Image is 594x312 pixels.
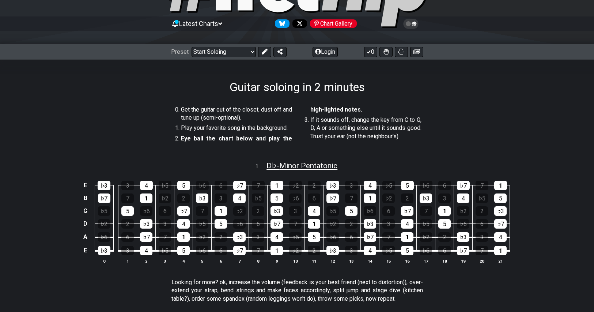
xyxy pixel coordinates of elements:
[252,232,264,242] div: 3
[494,193,507,203] div: 5
[438,206,451,216] div: 1
[196,246,208,255] div: ♭6
[215,206,227,216] div: 1
[308,246,320,255] div: 2
[98,193,110,203] div: ♭7
[215,219,227,229] div: 5
[494,246,507,255] div: 1
[272,19,290,28] a: Follow #fretflip at Bluesky
[473,257,491,265] th: 20
[308,219,320,229] div: 1
[401,193,413,203] div: 2
[379,47,393,57] button: Toggle Dexterity for all fretkits
[289,181,302,190] div: ♭2
[140,181,153,190] div: 4
[310,19,357,28] div: Chart Gallery
[382,246,395,255] div: ♭5
[476,246,488,255] div: 7
[177,181,190,190] div: 5
[233,181,246,190] div: ♭7
[438,193,451,203] div: 3
[364,232,376,242] div: ♭7
[420,181,432,190] div: ♭6
[382,193,395,203] div: ♭2
[494,206,507,216] div: ♭3
[308,232,320,242] div: 5
[361,257,379,265] th: 14
[252,246,264,255] div: 7
[420,246,432,255] div: ♭6
[290,19,307,28] a: Follow #fretflip at X
[345,232,357,242] div: 6
[159,246,171,255] div: ♭5
[233,193,246,203] div: 4
[289,246,302,255] div: ♭2
[476,206,488,216] div: 2
[256,163,266,171] span: 1 .
[457,206,469,216] div: ♭2
[401,219,413,229] div: 4
[181,106,292,124] li: Get the guitar out of the closet, dust off and tune up (semi-optional).
[379,257,398,265] th: 15
[270,193,283,203] div: 5
[324,257,342,265] th: 12
[476,232,488,242] div: 3
[345,206,357,216] div: 5
[181,106,362,142] strong: Eye ball the chart below and play the high-lighted notes.
[382,232,395,242] div: 7
[401,206,413,216] div: ♭7
[270,206,283,216] div: ♭3
[98,181,110,190] div: ♭3
[345,219,357,229] div: 2
[266,161,337,170] span: D♭ - Minor Pentatonic
[159,232,171,242] div: 7
[196,181,209,190] div: ♭6
[345,193,357,203] div: 7
[196,232,208,242] div: ♭2
[308,206,320,216] div: 4
[140,206,152,216] div: ♭6
[196,206,208,216] div: 7
[171,278,423,303] p: Looking for more? ok, increase the volume (feedback is your best friend (next to distortion)), ov...
[177,219,190,229] div: 4
[273,47,287,57] button: Share Preset
[457,232,469,242] div: ♭3
[140,232,152,242] div: ♭7
[438,232,451,242] div: 2
[308,193,320,203] div: 6
[156,257,174,265] th: 3
[137,257,156,265] th: 2
[307,19,357,28] a: #fretflip at Pinterest
[395,47,408,57] button: Print
[252,219,264,229] div: 6
[410,47,423,57] button: Create image
[438,219,451,229] div: 5
[457,181,470,190] div: ♭7
[270,219,283,229] div: ♭7
[398,257,417,265] th: 16
[326,219,339,229] div: ♭2
[345,246,357,255] div: 3
[252,181,265,190] div: 7
[268,257,286,265] th: 9
[177,232,190,242] div: 1
[81,192,90,204] td: B
[417,257,435,265] th: 17
[215,181,227,190] div: 6
[159,181,171,190] div: ♭5
[215,246,227,255] div: 6
[230,257,249,265] th: 7
[401,232,413,242] div: 1
[252,206,264,216] div: 2
[140,193,152,203] div: 1
[401,246,413,255] div: 5
[196,193,208,203] div: ♭3
[98,206,110,216] div: ♭5
[230,80,365,94] h1: Guitar soloing in 2 minutes
[457,219,469,229] div: ♭6
[491,257,510,265] th: 21
[193,257,212,265] th: 5
[196,219,208,229] div: ♭5
[121,193,134,203] div: 7
[308,181,321,190] div: 2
